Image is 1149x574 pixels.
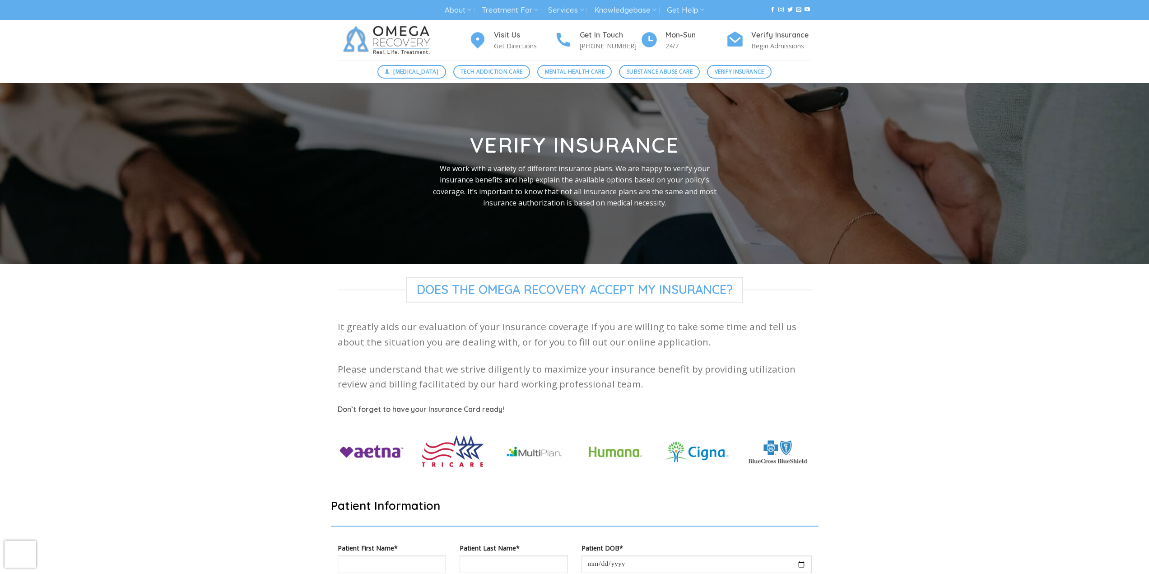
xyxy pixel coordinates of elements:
a: Substance Abuse Care [619,65,700,79]
a: Get In Touch [PHONE_NUMBER] [554,29,640,51]
a: Follow on YouTube [805,7,810,13]
h4: Visit Us [494,29,554,41]
h4: Mon-Sun [665,29,726,41]
a: About [445,2,471,19]
a: Knowledgebase [594,2,656,19]
span: [MEDICAL_DATA] [393,67,438,76]
h5: Don’t forget to have your Insurance Card ready! [338,404,812,415]
img: Omega Recovery [338,20,439,61]
a: Get Help [667,2,704,19]
a: Mental Health Care [537,65,612,79]
a: Follow on Twitter [787,7,793,13]
a: [MEDICAL_DATA] [377,65,446,79]
span: Mental Health Care [545,67,605,76]
a: Send us an email [796,7,801,13]
h2: Patient Information [331,498,819,513]
p: [PHONE_NUMBER] [580,41,640,51]
span: Verify Insurance [715,67,764,76]
p: Get Directions [494,41,554,51]
a: Treatment For [482,2,538,19]
a: Visit Us Get Directions [469,29,554,51]
a: Tech Addiction Care [453,65,530,79]
a: Verify Insurance Begin Admissions [726,29,812,51]
label: Patient First Name* [338,543,446,553]
p: It greatly aids our evaluation of your insurance coverage if you are willing to take some time an... [338,319,812,350]
a: Verify Insurance [707,65,772,79]
a: Follow on Instagram [778,7,784,13]
h4: Verify Insurance [751,29,812,41]
span: Tech Addiction Care [461,67,523,76]
label: Patient Last Name* [460,543,568,553]
p: Please understand that we strive diligently to maximize your insurance benefit by providing utili... [338,362,812,392]
p: 24/7 [665,41,726,51]
span: Substance Abuse Care [627,67,693,76]
strong: Verify Insurance [470,132,679,158]
label: Patient DOB* [581,543,812,553]
a: Follow on Facebook [770,7,775,13]
p: We work with a variety of different insurance plans. We are happy to verify your insurance benefi... [428,163,721,209]
p: Begin Admissions [751,41,812,51]
h4: Get In Touch [580,29,640,41]
span: Does The Omega Recovery Accept My Insurance? [406,277,744,303]
a: Services [548,2,584,19]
